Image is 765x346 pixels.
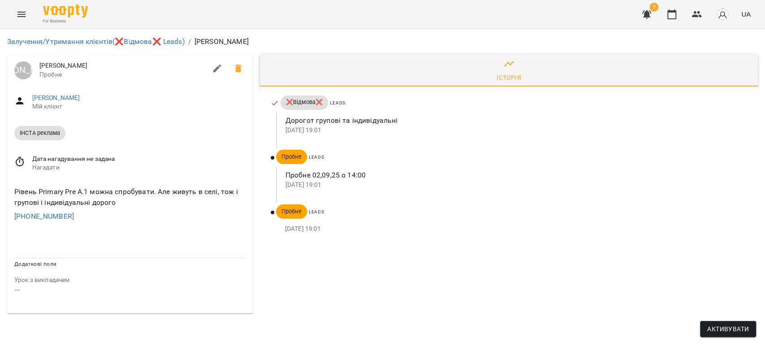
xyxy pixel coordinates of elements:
[13,185,247,209] div: Рівень Primary Pre A.1 можна спробувати. Але живуть в селі, тож і групові і індивідуальні дорого
[43,4,88,17] img: Voopty Logo
[39,61,207,70] span: [PERSON_NAME]
[188,36,191,47] li: /
[43,18,88,24] span: For Business
[14,285,246,295] p: ---
[14,61,32,79] a: [PERSON_NAME]
[497,72,521,83] div: Історія
[309,155,324,160] span: Leads
[32,94,80,101] a: [PERSON_NAME]
[285,170,743,181] p: Пробне 02,09,25 о 14:00
[14,261,56,267] span: Додаткові поля
[7,36,758,47] nav: breadcrumb
[309,209,324,214] span: Leads
[32,163,246,172] span: Нагадати
[741,9,751,19] span: UA
[285,225,743,234] p: [DATE] 19:01
[194,36,249,47] p: [PERSON_NAME]
[281,98,328,106] span: ❌Відмова❌
[330,100,346,105] span: Leads
[14,61,32,79] div: Шишко Інна Юріівна
[716,8,729,21] img: avatar_s.png
[14,129,65,137] span: ІНСТА реклама
[14,212,74,221] a: [PHONE_NUMBER]
[285,181,743,190] p: [DATE] 19:01
[39,70,207,79] span: Пробне
[276,153,307,161] span: Пробне
[14,276,246,285] p: field-description
[276,208,307,216] span: Пробне
[285,115,743,126] p: Дорогот групові та індивідуальні
[32,102,246,111] span: Мій клієнт
[7,37,185,46] a: Залучення/Утримання клієнтів(❌Відмова❌ Leads)
[11,4,32,25] button: Menu
[649,3,658,12] span: 5
[738,6,754,22] button: UA
[285,126,743,135] p: [DATE] 19:01
[32,155,246,164] span: Дата нагадування не задана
